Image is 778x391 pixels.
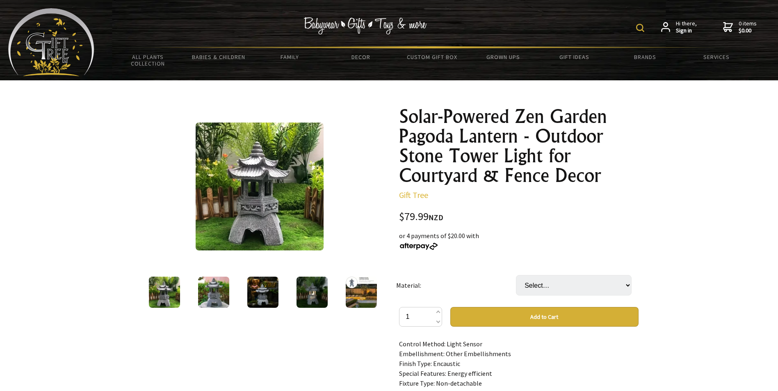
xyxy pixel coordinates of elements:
[399,231,639,250] div: or 4 payments of $20.00 with
[681,48,752,66] a: Services
[723,20,757,34] a: 0 items$0.00
[196,123,324,250] img: Solar-Powered Zen Garden Pagoda Lantern - Outdoor Stone Tower Light for Courtyard & Fence Decor
[739,20,757,34] span: 0 items
[739,27,757,34] strong: $0.00
[610,48,681,66] a: Brands
[661,20,697,34] a: Hi there,Sign in
[8,8,94,76] img: Babyware - Gifts - Toys and more...
[247,277,278,308] img: Solar-Powered Zen Garden Pagoda Lantern - Outdoor Stone Tower Light for Courtyard & Fence Decor
[112,48,183,72] a: All Plants Collection
[399,190,428,200] a: Gift Tree
[429,213,443,222] span: NZD
[149,277,180,308] img: Solar-Powered Zen Garden Pagoda Lantern - Outdoor Stone Tower Light for Courtyard & Fence Decor
[676,27,697,34] strong: Sign in
[183,48,254,66] a: Babies & Children
[676,20,697,34] span: Hi there,
[397,48,468,66] a: Custom Gift Box
[198,277,229,308] img: Solar-Powered Zen Garden Pagoda Lantern - Outdoor Stone Tower Light for Courtyard & Fence Decor
[399,107,639,185] h1: Solar-Powered Zen Garden Pagoda Lantern - Outdoor Stone Tower Light for Courtyard & Fence Decor
[468,48,538,66] a: Grown Ups
[254,48,325,66] a: Family
[346,277,377,308] img: Solar-Powered Zen Garden Pagoda Lantern - Outdoor Stone Tower Light for Courtyard & Fence Decor
[399,243,438,250] img: Afterpay
[399,211,639,223] div: $79.99
[450,307,639,327] button: Add to Cart
[325,48,396,66] a: Decor
[636,24,644,32] img: product search
[297,277,328,308] img: Solar-Powered Zen Garden Pagoda Lantern - Outdoor Stone Tower Light for Courtyard & Fence Decor
[538,48,609,66] a: Gift Ideas
[304,17,427,34] img: Babywear - Gifts - Toys & more
[396,264,516,307] td: Material:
